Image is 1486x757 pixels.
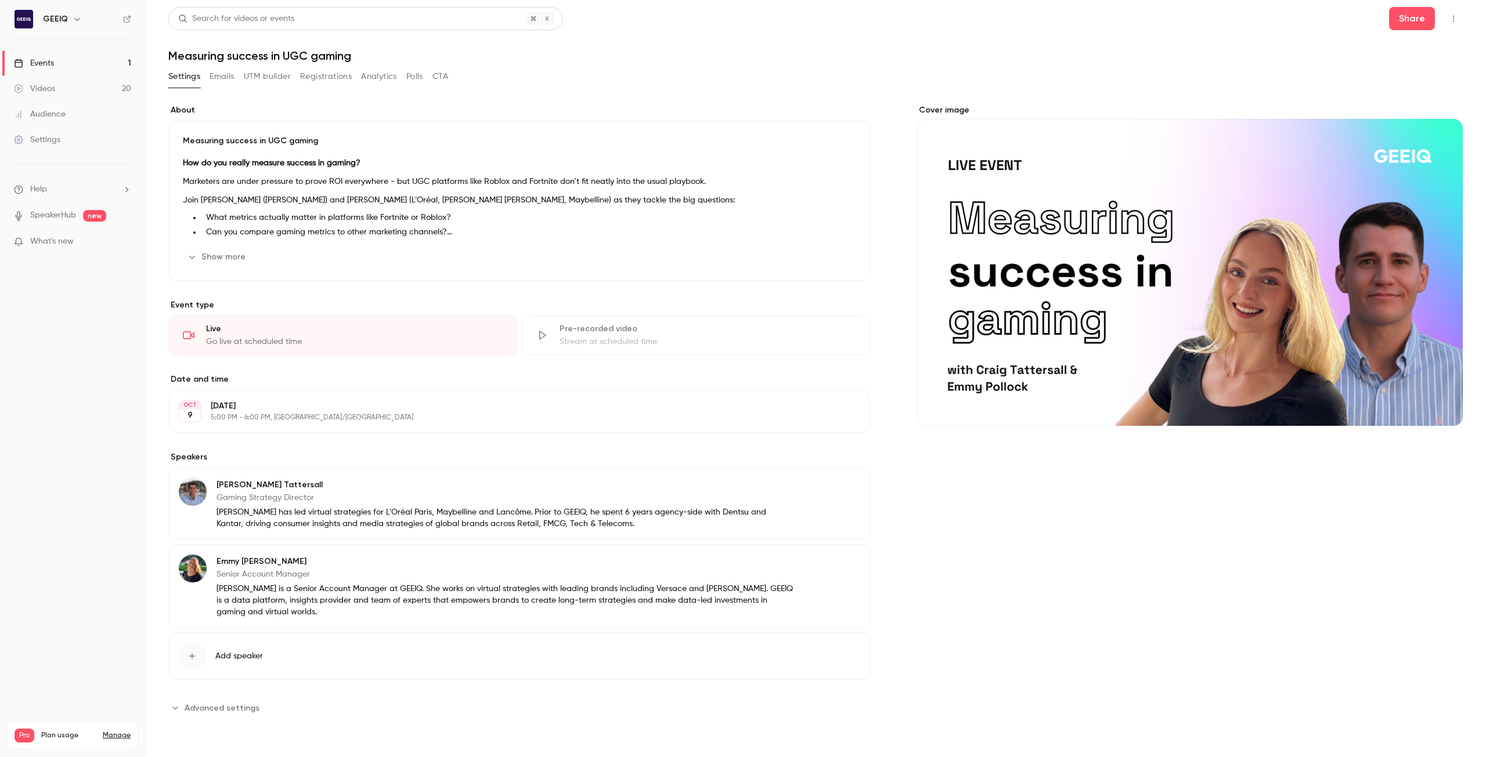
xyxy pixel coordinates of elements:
p: Join [PERSON_NAME] ([PERSON_NAME]) and [PERSON_NAME] (L’Oréal, [PERSON_NAME] [PERSON_NAME], Maybe... [183,193,856,207]
p: Gaming Strategy Director [217,492,795,504]
div: Events [14,57,54,69]
button: Settings [168,67,200,86]
button: Show more [183,248,253,266]
span: Help [30,183,47,195]
img: Craig Tattersall [179,478,207,506]
p: 9 [187,410,193,421]
label: Cover image [917,104,1463,116]
div: Live [206,323,503,335]
span: Advanced settings [185,702,259,714]
div: Videos [14,83,55,95]
p: [DATE] [211,400,809,412]
div: Go live at scheduled time [206,336,503,347]
p: 5:00 PM - 6:00 PM, [GEOGRAPHIC_DATA]/[GEOGRAPHIC_DATA] [211,413,809,422]
span: new [83,210,106,222]
span: Plan usage [41,731,96,740]
p: Emmy [PERSON_NAME] [217,556,795,567]
label: About [168,104,870,116]
div: Stream at scheduled time [560,336,856,347]
div: Pre-recorded videoStream at scheduled time [522,316,871,355]
div: Emmy PollockEmmy [PERSON_NAME]Senior Account Manager[PERSON_NAME] is a Senior Account Manager at ... [168,544,870,628]
li: help-dropdown-opener [14,183,131,195]
p: Event type [168,299,870,311]
div: Settings [14,134,60,146]
button: Registrations [300,67,352,86]
p: [PERSON_NAME] Tattersall [217,479,795,491]
a: Manage [103,731,131,740]
section: Advanced settings [168,698,870,717]
div: Audience [14,108,66,120]
h1: Measuring success in UGC gaming [168,49,1463,63]
div: Craig Tattersall[PERSON_NAME] TattersallGaming Strategy Director[PERSON_NAME] has led virtual str... [168,468,870,539]
button: CTA [432,67,448,86]
div: LiveGo live at scheduled time [168,316,517,355]
p: Marketers are under pressure to prove ROI everywhere - but UGC platforms like Roblox and Fortnite... [183,175,856,189]
button: Analytics [361,67,397,86]
a: SpeakerHub [30,209,76,222]
p: Senior Account Manager [217,568,795,580]
button: Add speaker [168,632,870,680]
li: What metrics actually matter in platforms like Fortnite or Roblox? [201,212,856,224]
button: Advanced settings [168,698,266,717]
p: [PERSON_NAME] has led virtual strategies for L’Oréal Paris, Maybelline and Lancôme. Prior to GEEI... [217,506,795,530]
img: Emmy Pollock [179,555,207,582]
button: Emails [210,67,234,86]
img: GEEIQ [15,10,33,28]
div: Search for videos or events [178,13,294,25]
iframe: Noticeable Trigger [117,237,131,247]
li: Can you compare gaming metrics to other marketing channels? [201,226,856,238]
span: Add speaker [215,650,263,662]
strong: How do you really measure success in gaming? [183,159,360,167]
span: What's new [30,236,74,248]
h6: GEEIQ [43,13,68,25]
section: Cover image [917,104,1463,426]
p: Measuring success in UGC gaming [183,135,856,147]
label: Date and time [168,374,870,385]
button: Share [1389,7,1435,30]
label: Speakers [168,451,870,463]
button: UTM builder [244,67,291,86]
p: [PERSON_NAME] is a Senior Account Manager at GEEIQ. She works on virtual strategies with leading ... [217,583,795,618]
div: OCT [179,401,200,409]
span: Pro [15,729,34,742]
div: Pre-recorded video [560,323,856,335]
button: Polls [406,67,423,86]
